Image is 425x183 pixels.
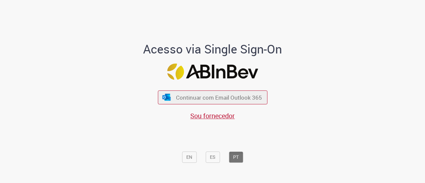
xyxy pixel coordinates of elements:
button: EN [182,151,197,163]
span: Continuar com Email Outlook 365 [176,94,262,101]
button: ES [206,151,220,163]
a: Sou fornecedor [190,111,235,120]
h1: Acesso via Single Sign-On [121,43,305,56]
button: ícone Azure/Microsoft 360 Continuar com Email Outlook 365 [158,91,267,104]
img: ícone Azure/Microsoft 360 [162,94,171,101]
img: Logo ABInBev [167,63,258,80]
button: PT [229,151,243,163]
